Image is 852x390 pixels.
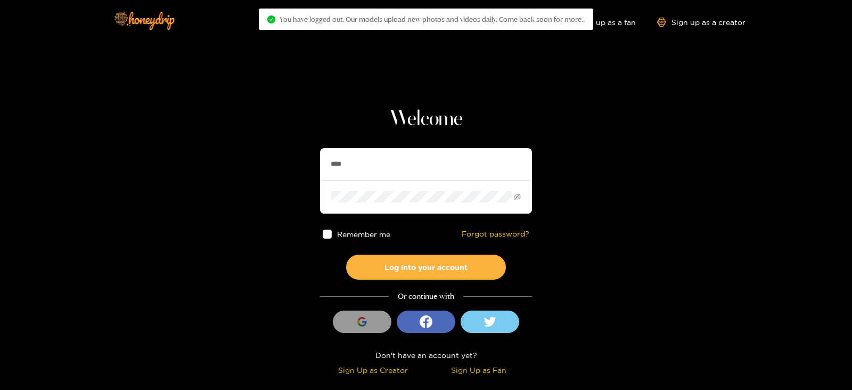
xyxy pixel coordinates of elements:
[320,107,532,132] h1: Welcome
[429,364,529,376] div: Sign Up as Fan
[346,255,506,280] button: Log into your account
[320,349,532,361] div: Don't have an account yet?
[563,18,636,27] a: Sign up as a fan
[267,15,275,23] span: check-circle
[514,193,521,200] span: eye-invisible
[462,230,529,239] a: Forgot password?
[337,230,390,238] span: Remember me
[280,15,585,23] span: You have logged out. Our models upload new photos and videos daily. Come back soon for more..
[657,18,745,27] a: Sign up as a creator
[320,290,532,303] div: Or continue with
[323,364,423,376] div: Sign Up as Creator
